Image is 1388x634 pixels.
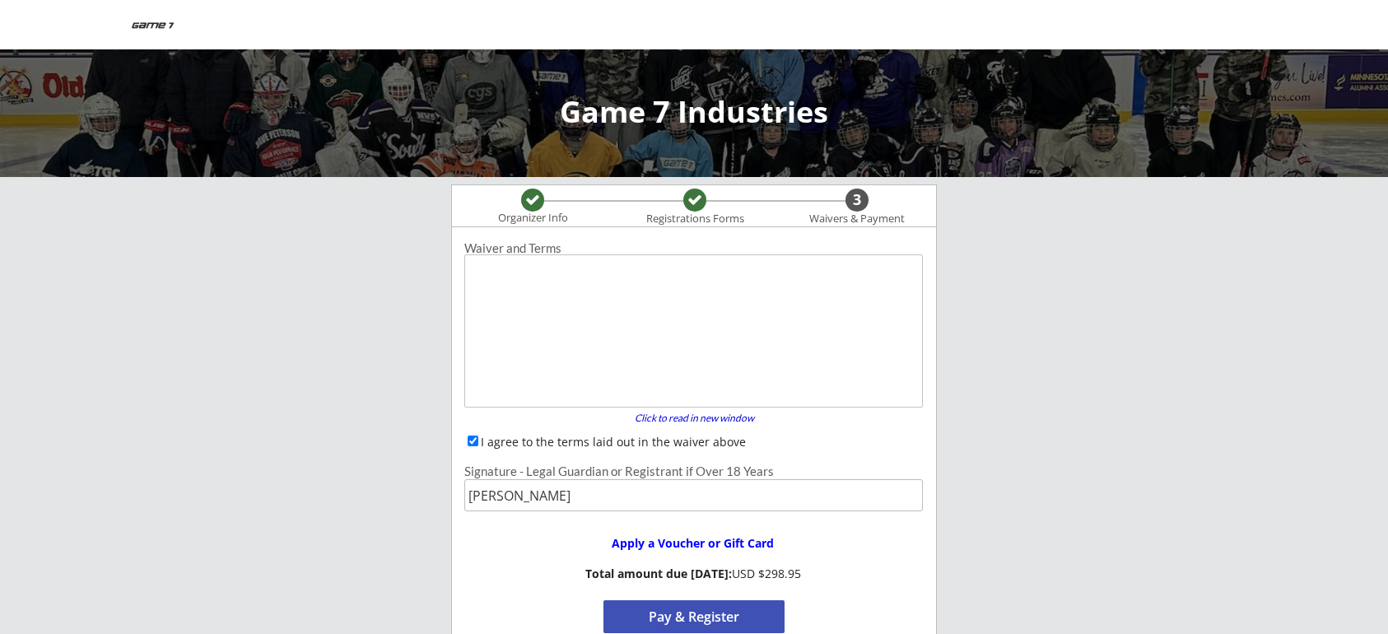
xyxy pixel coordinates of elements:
[585,566,732,581] strong: Total amount due [DATE]:
[603,600,785,633] button: Pay & Register
[487,212,578,225] div: Organizer Info
[464,479,923,511] input: Type full name
[481,434,746,450] label: I agree to the terms laid out in the waiver above
[580,567,807,581] div: USD $298.95
[624,413,764,423] div: Click to read in new window
[464,242,923,254] div: Waiver and Terms
[464,465,923,478] div: Signature - Legal Guardian or Registrant if Over 18 Years
[800,212,914,226] div: Waivers & Payment
[624,413,764,427] a: Click to read in new window
[587,538,799,549] div: Apply a Voucher or Gift Card
[638,212,752,226] div: Registrations Forms
[16,97,1372,127] div: Game 7 Industries
[845,191,869,209] div: 3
